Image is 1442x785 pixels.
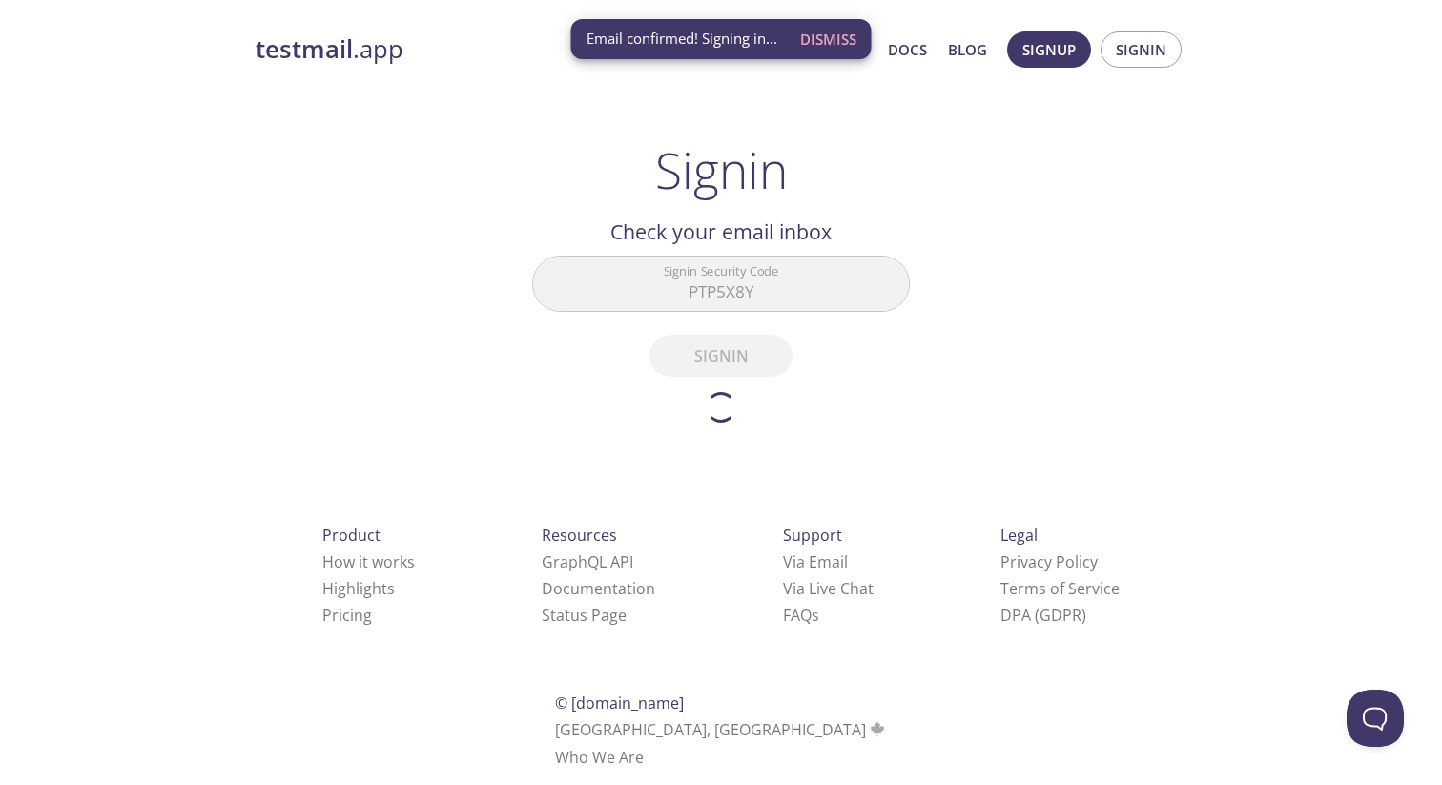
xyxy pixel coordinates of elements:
[812,605,819,626] span: s
[256,32,353,66] strong: testmail
[1000,578,1120,599] a: Terms of Service
[793,21,864,57] button: Dismiss
[1101,31,1182,68] button: Signin
[542,525,617,546] span: Resources
[1007,31,1091,68] button: Signup
[555,719,888,740] span: [GEOGRAPHIC_DATA], [GEOGRAPHIC_DATA]
[322,605,372,626] a: Pricing
[555,692,684,713] span: © [DOMAIN_NAME]
[783,578,874,599] a: Via Live Chat
[1000,525,1038,546] span: Legal
[1022,37,1076,62] span: Signup
[1000,551,1098,572] a: Privacy Policy
[542,551,633,572] a: GraphQL API
[542,605,627,626] a: Status Page
[587,29,777,49] span: Email confirmed! Signing in...
[532,216,910,248] h2: Check your email inbox
[783,525,842,546] span: Support
[256,33,704,66] a: testmail.app
[783,605,819,626] a: FAQ
[655,141,788,198] h1: Signin
[948,37,987,62] a: Blog
[322,551,415,572] a: How it works
[800,27,856,52] span: Dismiss
[322,525,381,546] span: Product
[322,578,395,599] a: Highlights
[888,37,927,62] a: Docs
[542,578,655,599] a: Documentation
[1000,605,1086,626] a: DPA (GDPR)
[1347,690,1404,747] iframe: Help Scout Beacon - Open
[783,551,848,572] a: Via Email
[1116,37,1166,62] span: Signin
[555,747,644,768] a: Who We Are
